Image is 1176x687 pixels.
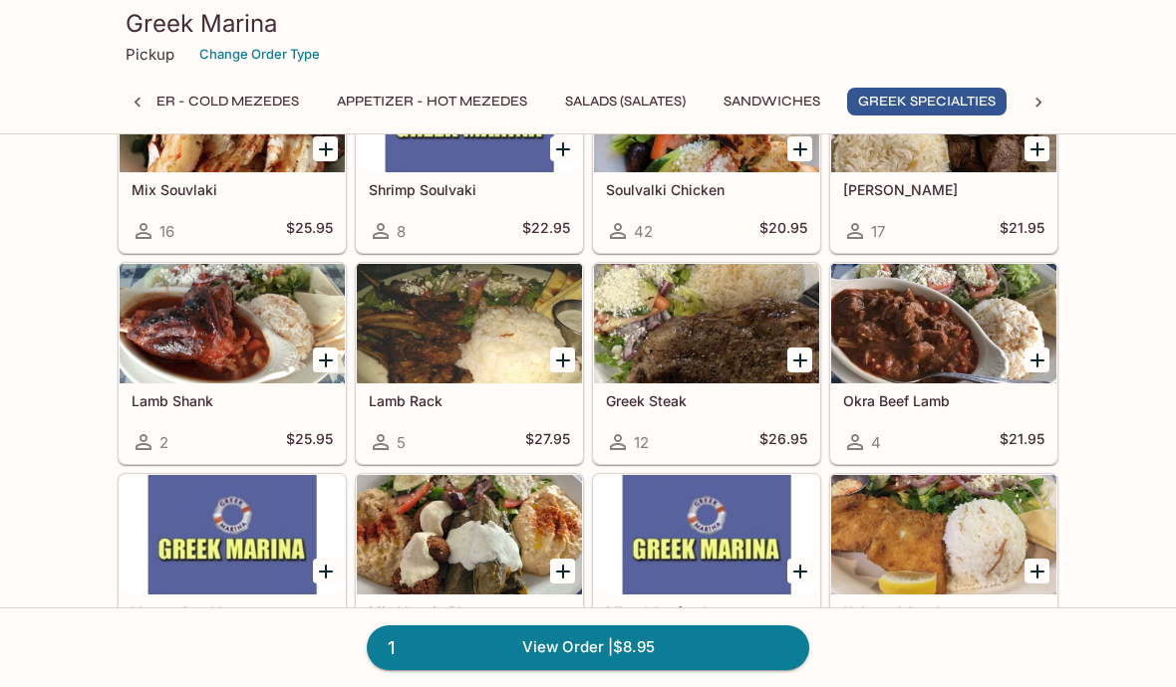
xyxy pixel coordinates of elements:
a: Lamb Rack5$27.95 [356,263,583,464]
h5: Soulvalki Chicken [606,181,807,198]
h5: $21.95 [1000,430,1044,454]
button: Add Kalamari Steak [1025,559,1049,583]
p: Pickup [126,45,174,64]
div: Lamb Shank [120,264,345,383]
h5: $20.95 [759,219,807,243]
a: Shrimp Soulvaki8$22.95 [356,52,583,253]
span: 4 [871,433,881,452]
button: Appetizer - Hot Mezedes [326,88,538,115]
span: 1 [376,634,407,662]
span: 17 [871,222,885,241]
h5: $26.95 [759,430,807,454]
button: Add Lamb Shank [313,347,338,372]
h3: Greek Marina [126,8,1050,39]
button: Add Vegetarian Okra [313,559,338,583]
a: Mix Veggie Plate22$21.95 [356,474,583,675]
h5: Greek Steak [606,392,807,409]
button: Add Mix Souvlaki [313,136,338,161]
h5: $25.95 [286,430,333,454]
a: Greek Steak12$26.95 [593,263,820,464]
button: Greek Specialties [847,88,1007,115]
div: Okra Beef Lamb [831,264,1056,383]
span: 12 [634,433,649,452]
a: 1View Order |$8.95 [367,625,809,669]
h5: $25.95 [286,219,333,243]
a: Vegetarian Okra0$18.95 [119,474,346,675]
div: Lamb Rack [357,264,582,383]
div: Mixed Seafood [594,475,819,594]
h5: Kalamari Steak [843,603,1044,620]
div: Vegetarian Okra [120,475,345,594]
a: Okra Beef Lamb4$21.95 [830,263,1057,464]
button: Salads (Salates) [554,88,697,115]
h5: $22.95 [522,219,570,243]
h5: Lamb Shank [132,392,333,409]
button: Appetizer - Cold Mezedes [88,88,310,115]
button: Change Order Type [190,39,329,70]
button: Add Greek Steak [787,347,812,372]
button: Add Lamb Rack [550,347,575,372]
div: Souvlaki Lamb [831,53,1056,172]
span: 16 [159,222,174,241]
button: Add Okra Beef Lamb [1025,347,1049,372]
button: Add Souvlaki Lamb [1025,136,1049,161]
span: 2 [159,433,168,452]
h5: $27.95 [525,430,570,454]
button: Add Shrimp Soulvaki [550,136,575,161]
h5: Mix Veggie Plate [369,603,570,620]
h5: Mixed Seafood [606,603,807,620]
div: Mix Veggie Plate [357,475,582,594]
button: Sandwiches [713,88,831,115]
div: Mix Souvlaki [120,53,345,172]
span: 5 [397,433,406,452]
h5: Shrimp Soulvaki [369,181,570,198]
a: Mixed Seafood0$28.95 [593,474,820,675]
h5: $21.95 [1000,219,1044,243]
h5: Lamb Rack [369,392,570,409]
h5: [PERSON_NAME] [843,181,1044,198]
a: Mix Souvlaki16$25.95 [119,52,346,253]
h5: Mix Souvlaki [132,181,333,198]
div: Kalamari Steak [831,475,1056,594]
a: Lamb Shank2$25.95 [119,263,346,464]
button: Add Mix Veggie Plate [550,559,575,583]
a: [PERSON_NAME]17$21.95 [830,52,1057,253]
div: Shrimp Soulvaki [357,53,582,172]
button: Add Mixed Seafood [787,559,812,583]
h5: Okra Beef Lamb [843,392,1044,409]
a: Kalamari Steak7$22.95 [830,474,1057,675]
div: Soulvalki Chicken [594,53,819,172]
span: 8 [397,222,406,241]
span: 42 [634,222,653,241]
div: Greek Steak [594,264,819,383]
h5: Vegetarian Okra [132,603,333,620]
a: Soulvalki Chicken42$20.95 [593,52,820,253]
button: Add Soulvalki Chicken [787,136,812,161]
